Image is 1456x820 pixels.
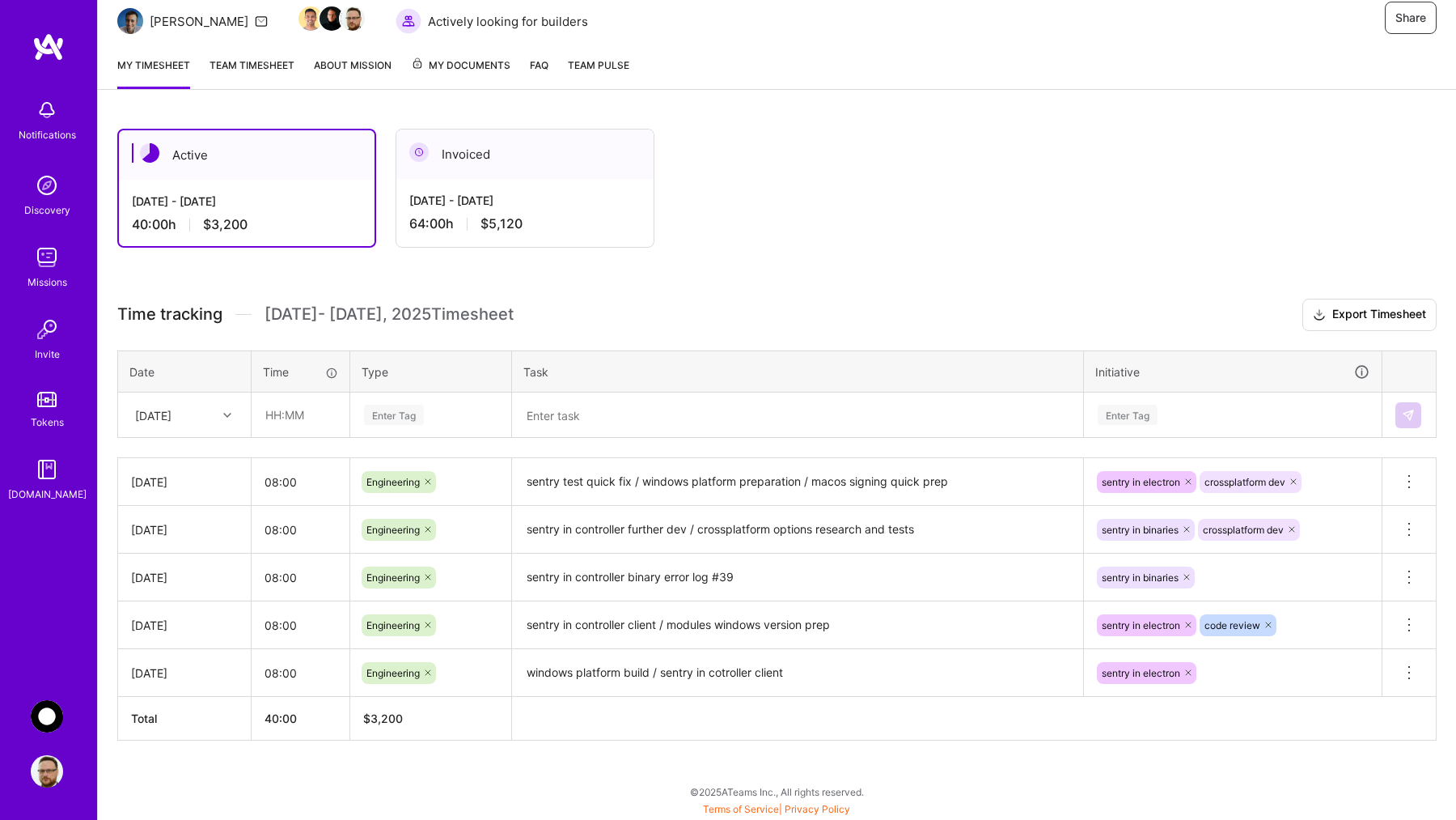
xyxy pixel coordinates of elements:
div: [DATE] [131,521,238,538]
a: Team Pulse [568,57,629,89]
a: Team Member Avatar [300,5,321,32]
img: Team Architect [117,8,143,34]
span: sentry in electron [1102,619,1180,631]
div: 64:00 h [409,215,641,232]
span: Time tracking [117,304,222,325]
img: discovery [31,169,63,202]
span: $5,120 [480,215,523,232]
a: User Avatar [27,755,67,788]
input: HH:MM [252,604,349,647]
div: © 2025 ATeams Inc., All rights reserved. [97,771,1456,812]
a: About Mission [314,57,392,89]
th: 40:00 [252,697,350,741]
div: Time [263,363,338,380]
span: Engineering [366,524,420,536]
img: Invoiced [409,142,429,162]
th: Type [350,351,512,393]
div: [DATE] [131,617,238,634]
textarea: sentry test quick fix / windows platform preparation / macos signing quick prep [514,460,1081,505]
a: Team Member Avatar [342,5,363,32]
span: crossplatform dev [1204,476,1285,488]
div: Notifications [19,126,76,143]
th: Date [118,351,252,393]
th: Total [118,697,252,741]
div: [DATE] [131,665,238,682]
i: icon Download [1313,307,1326,324]
span: Team Pulse [568,59,629,71]
div: Tokens [31,414,64,431]
div: [DATE] [131,474,238,491]
a: FAQ [530,57,548,89]
span: sentry in electron [1102,667,1180,679]
span: sentry in binaries [1102,524,1179,536]
span: sentry in binaries [1102,571,1179,584]
img: Actively looking for builders [396,8,421,34]
a: My Documents [411,57,510,89]
th: Task [512,351,1084,393]
span: $ 3,200 [363,712,403,725]
img: Team Member Avatar [341,6,365,31]
div: Discovery [24,202,70,219]
div: [DOMAIN_NAME] [8,486,87,503]
div: [PERSON_NAME] [150,13,248,30]
span: | [703,803,850,815]
div: [DATE] - [DATE] [409,192,641,209]
img: bell [31,94,63,126]
span: $3,200 [203,216,248,233]
textarea: sentry in controller binary error log #39 [514,555,1081,600]
input: HH:MM [252,508,349,551]
input: HH:MM [252,393,349,436]
span: Share [1395,10,1426,26]
i: icon Mail [255,15,268,28]
a: My timesheet [117,57,190,89]
div: Invite [35,346,60,363]
button: Share [1385,2,1437,34]
img: Team Member Avatar [320,6,344,31]
textarea: sentry in controller client / modules windows version prep [514,603,1081,648]
span: Actively looking for builders [428,13,588,30]
img: teamwork [31,241,63,274]
span: [DATE] - [DATE] , 2025 Timesheet [265,304,514,325]
img: Invite [31,313,63,346]
img: AnyTeam: Team for AI-Powered Sales Platform [31,700,63,733]
img: guide book [31,453,63,486]
img: Active [140,143,159,163]
div: Enter Tag [364,402,424,427]
img: Submit [1402,409,1415,422]
div: Missions [28,274,67,291]
button: Export Timesheet [1302,299,1437,331]
a: Team timesheet [210,57,294,89]
img: User Avatar [31,755,63,788]
textarea: windows platform build / sentry in cotroller client [514,651,1081,695]
input: HH:MM [252,556,349,599]
img: tokens [37,392,57,407]
span: My Documents [411,57,510,74]
img: logo [32,32,65,62]
div: 40:00 h [132,216,362,233]
span: Engineering [366,619,420,631]
span: Engineering [366,571,420,584]
a: Team Member Avatar [321,5,342,32]
div: [DATE] - [DATE] [132,193,362,210]
span: Engineering [366,667,420,679]
div: Invoiced [396,130,654,179]
div: [DATE] [135,406,171,423]
span: crossplatform dev [1203,524,1284,536]
input: HH:MM [252,652,349,695]
textarea: sentry in controller further dev / crossplatform options research and tests [514,508,1081,552]
span: Engineering [366,476,420,488]
div: Active [119,130,375,180]
a: AnyTeam: Team for AI-Powered Sales Platform [27,700,67,733]
span: sentry in electron [1102,476,1180,488]
input: HH:MM [252,461,349,503]
i: icon Chevron [223,411,231,419]
img: Team Member Avatar [298,6,323,31]
a: Terms of Service [703,803,779,815]
div: [DATE] [131,569,238,586]
div: Initiative [1095,363,1370,381]
div: Enter Tag [1098,402,1158,427]
a: Privacy Policy [785,803,850,815]
span: code review [1204,619,1260,631]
